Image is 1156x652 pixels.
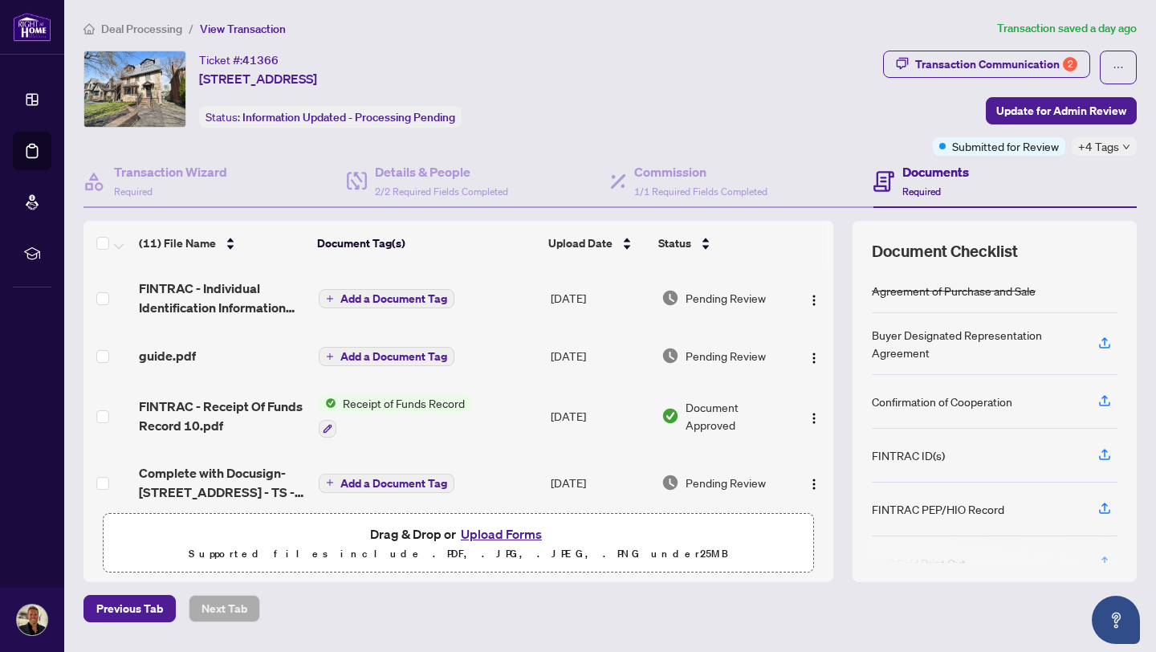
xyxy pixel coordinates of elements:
[686,474,766,491] span: Pending Review
[902,162,969,181] h4: Documents
[997,19,1137,38] article: Transaction saved a day ago
[661,407,679,425] img: Document Status
[319,347,454,366] button: Add a Document Tag
[114,185,153,198] span: Required
[634,185,767,198] span: 1/1 Required Fields Completed
[370,524,547,544] span: Drag & Drop or
[996,98,1126,124] span: Update for Admin Review
[1122,143,1130,151] span: down
[319,288,454,309] button: Add a Document Tag
[319,474,454,493] button: Add a Document Tag
[104,514,813,573] span: Drag & Drop orUpload FormsSupported files include .PDF, .JPG, .JPEG, .PNG under25MB
[242,53,279,67] span: 41366
[340,478,447,489] span: Add a Document Tag
[189,19,193,38] li: /
[319,394,336,412] img: Status Icon
[319,346,454,367] button: Add a Document Tag
[544,330,655,381] td: [DATE]
[139,397,306,435] span: FINTRAC - Receipt Of Funds Record 10.pdf
[200,22,286,36] span: View Transaction
[801,403,827,429] button: Logo
[326,352,334,361] span: plus
[132,221,311,266] th: (11) File Name
[1113,62,1124,73] span: ellipsis
[319,472,454,493] button: Add a Document Tag
[686,398,788,434] span: Document Approved
[634,162,767,181] h4: Commission
[319,289,454,308] button: Add a Document Tag
[801,470,827,495] button: Logo
[375,162,508,181] h4: Details & People
[13,12,51,42] img: logo
[544,266,655,330] td: [DATE]
[872,282,1036,300] div: Agreement of Purchase and Sale
[544,450,655,515] td: [DATE]
[872,446,945,464] div: FINTRAC ID(s)
[319,394,471,438] button: Status IconReceipt of Funds Record
[808,412,820,425] img: Logo
[311,221,543,266] th: Document Tag(s)
[17,605,47,635] img: Profile Icon
[83,595,176,622] button: Previous Tab
[872,240,1018,263] span: Document Checklist
[113,544,804,564] p: Supported files include .PDF, .JPG, .JPEG, .PNG under 25 MB
[139,234,216,252] span: (11) File Name
[986,97,1137,124] button: Update for Admin Review
[1078,137,1119,156] span: +4 Tags
[101,22,182,36] span: Deal Processing
[1092,596,1140,644] button: Open asap
[189,595,260,622] button: Next Tab
[326,479,334,487] span: plus
[801,285,827,311] button: Logo
[84,51,185,127] img: IMG-W12117101_1.jpg
[336,394,471,412] span: Receipt of Funds Record
[661,289,679,307] img: Document Status
[242,110,455,124] span: Information Updated - Processing Pending
[658,234,691,252] span: Status
[808,478,820,491] img: Logo
[661,474,679,491] img: Document Status
[83,23,95,35] span: home
[872,326,1079,361] div: Buyer Designated Representation Agreement
[199,51,279,69] div: Ticket #:
[340,293,447,304] span: Add a Document Tag
[915,51,1077,77] div: Transaction Communication
[808,294,820,307] img: Logo
[661,347,679,365] img: Document Status
[542,221,652,266] th: Upload Date
[139,279,306,317] span: FINTRAC - Individual Identification Information Record 13.pdf
[883,51,1090,78] button: Transaction Communication2
[199,69,317,88] span: [STREET_ADDRESS]
[96,596,163,621] span: Previous Tab
[548,234,613,252] span: Upload Date
[114,162,227,181] h4: Transaction Wizard
[139,463,306,502] span: Complete with Docusign- [STREET_ADDRESS] - TS - Agent to Review.pdf
[952,137,1059,155] span: Submitted for Review
[686,289,766,307] span: Pending Review
[544,381,655,450] td: [DATE]
[872,500,1004,518] div: FINTRAC PEP/HIO Record
[139,346,196,365] span: guide.pdf
[326,295,334,303] span: plus
[808,352,820,365] img: Logo
[199,106,462,128] div: Status:
[652,221,789,266] th: Status
[1063,57,1077,71] div: 2
[456,524,547,544] button: Upload Forms
[340,351,447,362] span: Add a Document Tag
[375,185,508,198] span: 2/2 Required Fields Completed
[801,343,827,369] button: Logo
[872,393,1012,410] div: Confirmation of Cooperation
[686,347,766,365] span: Pending Review
[902,185,941,198] span: Required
